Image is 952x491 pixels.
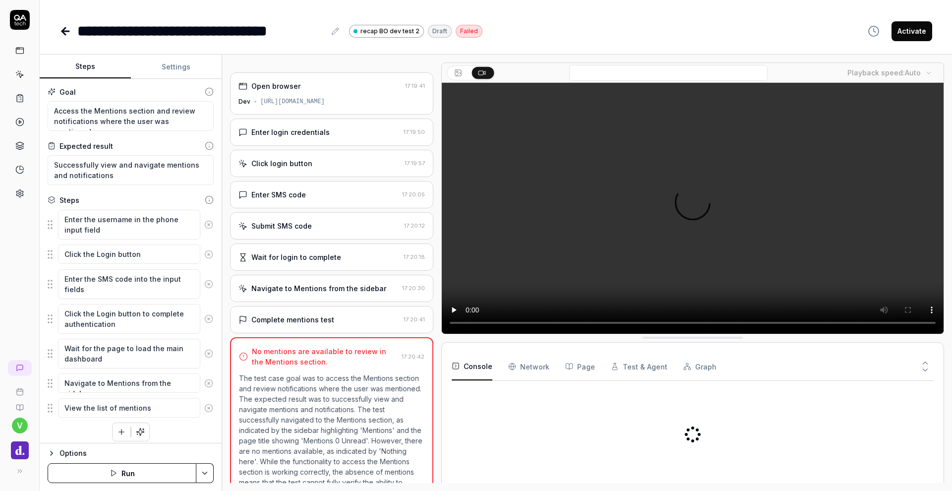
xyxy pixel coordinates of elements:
[251,314,334,325] div: Complete mentions test
[360,27,419,36] span: recap BO dev test 2
[847,67,921,78] div: Playback speed:
[251,81,300,91] div: Open browser
[200,245,217,264] button: Remove step
[251,189,306,200] div: Enter SMS code
[48,244,214,265] div: Suggestions
[402,353,424,360] time: 17:20:42
[59,447,214,459] div: Options
[260,97,325,106] div: [URL][DOMAIN_NAME]
[59,141,113,151] div: Expected result
[892,21,932,41] button: Activate
[4,396,35,412] a: Documentation
[200,373,217,393] button: Remove step
[200,398,217,418] button: Remove step
[48,463,196,483] button: Run
[48,209,214,240] div: Suggestions
[40,55,131,79] button: Steps
[405,160,425,167] time: 17:19:57
[251,127,330,137] div: Enter login credentials
[565,353,595,380] button: Page
[404,253,425,260] time: 17:20:18
[404,316,425,323] time: 17:20:41
[251,158,312,169] div: Click login button
[59,87,76,97] div: Goal
[252,346,398,367] div: No mentions are available to review in the Mentions section.
[251,221,312,231] div: Submit SMS code
[200,344,217,364] button: Remove step
[402,191,425,198] time: 17:20:05
[238,97,250,106] div: Dev
[8,360,32,376] a: New conversation
[59,195,79,205] div: Steps
[200,309,217,329] button: Remove step
[48,304,214,334] div: Suggestions
[131,55,222,79] button: Settings
[48,338,214,369] div: Suggestions
[12,418,28,433] button: v
[683,353,716,380] button: Graph
[862,21,886,41] button: View version history
[251,283,386,294] div: Navigate to Mentions from the sidebar
[48,269,214,300] div: Suggestions
[48,398,214,419] div: Suggestions
[611,353,667,380] button: Test & Agent
[452,353,492,380] button: Console
[200,215,217,235] button: Remove step
[404,222,425,229] time: 17:20:12
[4,433,35,461] button: Done Logo
[4,380,35,396] a: Book a call with us
[251,252,341,262] div: Wait for login to complete
[428,25,452,38] div: Draft
[11,441,29,459] img: Done Logo
[405,82,425,89] time: 17:19:41
[508,353,549,380] button: Network
[48,447,214,459] button: Options
[456,25,482,38] div: Failed
[200,274,217,294] button: Remove step
[349,24,424,38] a: recap BO dev test 2
[402,285,425,292] time: 17:20:30
[48,373,214,394] div: Suggestions
[404,128,425,135] time: 17:19:50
